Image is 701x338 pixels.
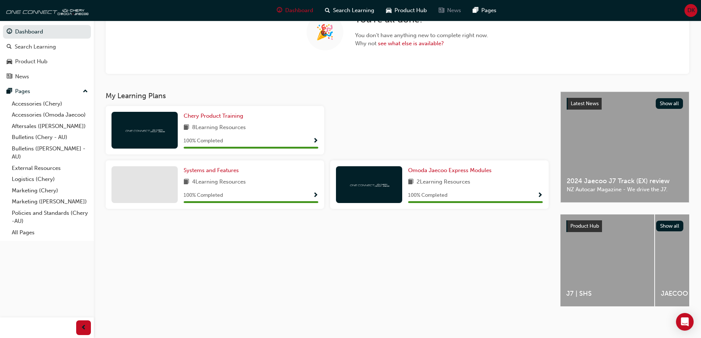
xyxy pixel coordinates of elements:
[3,24,91,85] button: DashboardSearch LearningProduct HubNews
[560,92,689,203] a: Latest NewsShow all2024 Jaecoo J7 Track (EX) reviewNZ Autocar Magazine - We drive the J7.
[9,98,91,110] a: Accessories (Chery)
[355,39,488,48] span: Why not
[433,3,467,18] a: news-iconNews
[417,178,470,187] span: 2 Learning Resources
[570,223,599,229] span: Product Hub
[313,192,318,199] span: Show Progress
[394,6,427,15] span: Product Hub
[7,29,12,35] span: guage-icon
[9,227,91,238] a: All Pages
[656,221,684,231] button: Show all
[408,191,447,200] span: 100 % Completed
[333,6,374,15] span: Search Learning
[567,177,683,185] span: 2024 Jaecoo J7 Track (EX) review
[687,6,695,15] span: DK
[684,4,697,17] button: DK
[83,87,88,96] span: up-icon
[560,214,654,306] a: J7 | SHS
[676,313,694,331] div: Open Intercom Messenger
[571,100,599,107] span: Latest News
[7,58,12,65] span: car-icon
[7,74,12,80] span: news-icon
[7,44,12,50] span: search-icon
[316,28,334,36] span: 🎉
[313,191,318,200] button: Show Progress
[184,137,223,145] span: 100 % Completed
[325,6,330,15] span: search-icon
[184,166,242,175] a: Systems and Features
[408,178,414,187] span: book-icon
[184,123,189,132] span: book-icon
[277,6,282,15] span: guage-icon
[9,121,91,132] a: Aftersales ([PERSON_NAME])
[15,57,47,66] div: Product Hub
[566,289,648,298] span: J7 | SHS
[3,85,91,98] button: Pages
[4,3,88,18] img: oneconnect
[285,6,313,15] span: Dashboard
[408,166,495,175] a: Omoda Jaecoo Express Modules
[9,185,91,196] a: Marketing (Chery)
[408,167,492,174] span: Omoda Jaecoo Express Modules
[439,6,444,15] span: news-icon
[9,163,91,174] a: External Resources
[124,127,165,134] img: oneconnect
[380,3,433,18] a: car-iconProduct Hub
[184,112,246,120] a: Chery Product Training
[355,31,488,40] span: You don't have anything new to complete right now.
[184,113,243,119] span: Chery Product Training
[656,98,683,109] button: Show all
[9,109,91,121] a: Accessories (Omoda Jaecoo)
[9,174,91,185] a: Logistics (Chery)
[81,323,86,332] span: prev-icon
[15,72,29,81] div: News
[313,138,318,145] span: Show Progress
[3,70,91,83] a: News
[15,43,56,51] div: Search Learning
[9,143,91,163] a: Bulletins ([PERSON_NAME] - AU)
[567,185,683,194] span: NZ Autocar Magazine - We drive the J7.
[537,192,543,199] span: Show Progress
[106,92,549,100] h3: My Learning Plans
[386,6,392,15] span: car-icon
[184,178,189,187] span: book-icon
[349,181,389,188] img: oneconnect
[184,191,223,200] span: 100 % Completed
[319,3,380,18] a: search-iconSearch Learning
[9,132,91,143] a: Bulletins (Chery - AU)
[3,55,91,68] a: Product Hub
[9,207,91,227] a: Policies and Standards (Chery -AU)
[481,6,496,15] span: Pages
[192,123,246,132] span: 8 Learning Resources
[192,178,246,187] span: 4 Learning Resources
[313,136,318,146] button: Show Progress
[15,87,30,96] div: Pages
[7,88,12,95] span: pages-icon
[3,40,91,54] a: Search Learning
[447,6,461,15] span: News
[3,25,91,39] a: Dashboard
[184,167,239,174] span: Systems and Features
[473,6,478,15] span: pages-icon
[9,196,91,207] a: Marketing ([PERSON_NAME])
[271,3,319,18] a: guage-iconDashboard
[566,220,683,232] a: Product HubShow all
[537,191,543,200] button: Show Progress
[567,98,683,110] a: Latest NewsShow all
[378,40,444,47] a: see what else is available?
[467,3,502,18] a: pages-iconPages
